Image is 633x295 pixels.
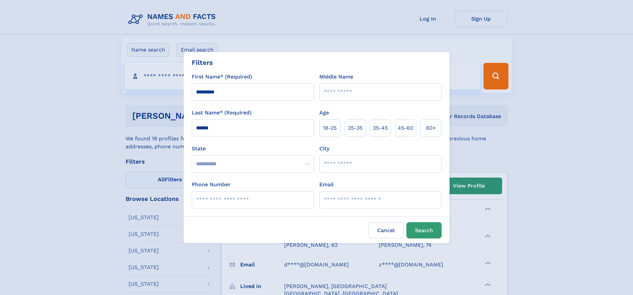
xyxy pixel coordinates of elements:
[192,145,314,153] label: State
[369,222,404,238] label: Cancel
[348,124,363,132] span: 25‑35
[192,109,252,117] label: Last Name* (Required)
[319,73,353,81] label: Middle Name
[319,109,329,117] label: Age
[192,58,213,68] div: Filters
[426,124,436,132] span: 60+
[319,181,334,189] label: Email
[192,73,252,81] label: First Name* (Required)
[323,124,337,132] span: 18‑25
[192,181,231,189] label: Phone Number
[406,222,442,238] button: Search
[319,145,329,153] label: City
[373,124,388,132] span: 35‑45
[398,124,413,132] span: 45‑60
